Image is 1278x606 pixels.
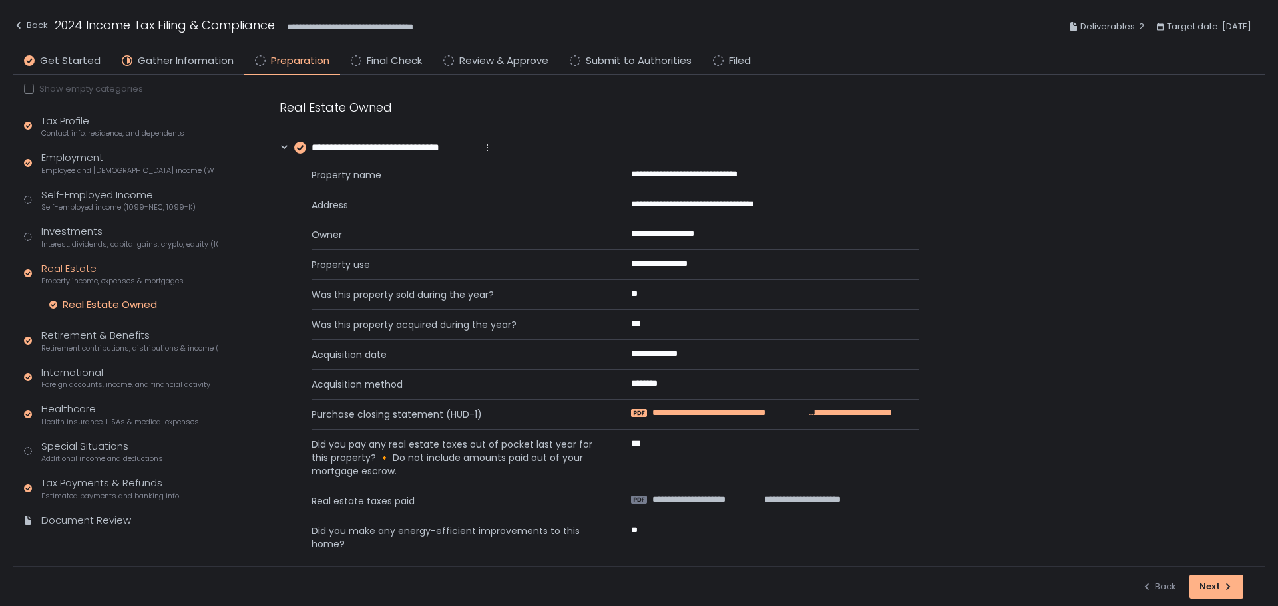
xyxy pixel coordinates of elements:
[312,408,599,421] span: Purchase closing statement (HUD-1)
[41,402,199,427] div: Healthcare
[41,328,218,353] div: Retirement & Benefits
[63,298,157,311] div: Real Estate Owned
[312,168,599,182] span: Property name
[41,166,218,176] span: Employee and [DEMOGRAPHIC_DATA] income (W-2s)
[41,261,184,287] div: Real Estate
[1080,19,1144,35] span: Deliverables: 2
[586,53,692,69] span: Submit to Authorities
[41,380,210,390] span: Foreign accounts, income, and financial activity
[312,438,599,478] span: Did you pay any real estate taxes out of pocket last year for this property? 🔸 Do not include amo...
[280,98,919,116] div: Real Estate Owned
[312,228,599,241] span: Owner
[1142,575,1176,599] button: Back
[729,53,751,69] span: Filed
[41,365,210,390] div: International
[41,150,218,176] div: Employment
[312,318,599,331] span: Was this property acquired during the year?
[41,114,184,139] div: Tax Profile
[1199,581,1233,593] div: Next
[367,53,422,69] span: Final Check
[13,17,48,33] div: Back
[312,348,599,361] span: Acquisition date
[41,491,179,501] span: Estimated payments and banking info
[1167,19,1251,35] span: Target date: [DATE]
[1189,575,1243,599] button: Next
[312,198,599,212] span: Address
[41,513,131,528] div: Document Review
[459,53,548,69] span: Review & Approve
[55,16,275,34] h1: 2024 Income Tax Filing & Compliance
[41,276,184,286] span: Property income, expenses & mortgages
[312,288,599,301] span: Was this property sold during the year?
[41,454,163,464] span: Additional income and deductions
[312,494,599,508] span: Real estate taxes paid
[41,224,218,249] div: Investments
[41,128,184,138] span: Contact info, residence, and dependents
[312,378,599,391] span: Acquisition method
[41,417,199,427] span: Health insurance, HSAs & medical expenses
[40,53,101,69] span: Get Started
[41,239,218,249] span: Interest, dividends, capital gains, crypto, equity (1099s, K-1s)
[41,343,218,353] span: Retirement contributions, distributions & income (1099-R, 5498)
[138,53,234,69] span: Gather Information
[41,439,163,464] div: Special Situations
[13,16,48,38] button: Back
[41,202,196,212] span: Self-employed income (1099-NEC, 1099-K)
[41,476,179,501] div: Tax Payments & Refunds
[271,53,329,69] span: Preparation
[1142,581,1176,593] div: Back
[312,258,599,271] span: Property use
[312,524,599,551] span: Did you make any energy-efficient improvements to this home?
[41,188,196,213] div: Self-Employed Income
